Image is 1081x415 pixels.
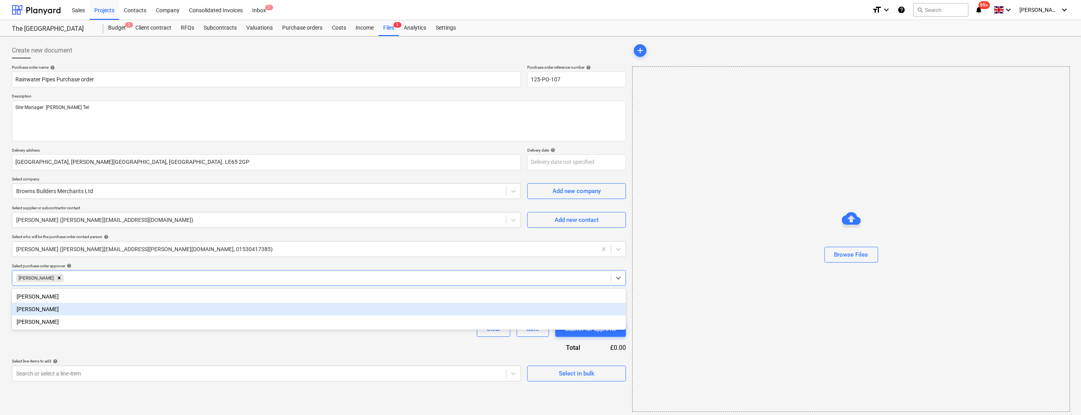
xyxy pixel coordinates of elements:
[555,215,599,225] div: Add new contact
[834,250,868,260] div: Browse Files
[635,46,645,55] span: add
[378,20,399,36] a: Files5
[12,177,521,183] p: Select company
[176,20,199,36] a: RFQs
[975,5,983,15] i: notifications
[12,234,626,239] div: Select who will be the purchase order contact person
[12,25,94,33] div: The [GEOGRAPHIC_DATA]
[242,20,277,36] a: Valuations
[1004,5,1013,15] i: keyboard_arrow_down
[917,7,923,13] span: search
[12,71,521,87] input: Document name
[523,343,593,352] div: Total
[277,20,327,36] a: Purchase orders
[378,20,399,36] div: Files
[16,274,55,282] div: [PERSON_NAME]
[12,263,626,269] div: Select purchase order approver
[103,20,131,36] div: Budget
[399,20,431,36] a: Analytics
[872,5,882,15] i: format_size
[12,65,521,70] div: Purchase order name
[1019,7,1059,13] span: [PERSON_NAME]
[527,183,626,199] button: Add new company
[393,22,401,28] span: 5
[327,20,351,36] a: Costs
[527,148,626,153] div: Delivery date
[12,303,626,315] div: [PERSON_NAME]
[585,65,591,70] span: help
[527,71,626,87] input: Reference number
[559,368,594,379] div: Select in bulk
[125,22,133,28] span: 2
[199,20,242,36] a: Subcontracts
[824,247,878,263] button: Browse Files
[1060,5,1069,15] i: keyboard_arrow_down
[55,274,64,282] div: Remove Martin Lill
[593,343,626,352] div: £0.00
[65,263,71,268] span: help
[431,20,461,36] a: Settings
[979,1,990,9] span: 99+
[12,46,72,55] span: Create new document
[265,5,273,10] span: 7
[553,186,601,196] div: Add new company
[549,148,555,152] span: help
[882,5,891,15] i: keyboard_arrow_down
[632,66,1070,412] div: Browse Files
[12,101,626,141] textarea: Site Manager: [PERSON_NAME] Tel:
[102,235,109,239] span: help
[527,65,626,70] div: Purchase order reference number
[527,212,626,228] button: Add new contact
[12,315,626,328] div: Vinnie Dawson
[897,5,905,15] i: Knowledge base
[527,366,626,381] button: Select in bulk
[51,359,58,364] span: help
[103,20,131,36] a: Budget2
[351,20,378,36] a: Income
[12,290,626,303] div: [PERSON_NAME]
[1042,377,1081,415] iframe: Chat Widget
[12,303,626,315] div: Sean Hoult
[12,148,521,154] p: Delivery address
[131,20,176,36] a: Client contract
[12,315,626,328] div: [PERSON_NAME]
[913,3,969,17] button: Search
[12,205,521,212] p: Select supplier or subcontractor contact
[12,359,521,364] div: Select line-items to add
[12,290,626,303] div: Simon Dawson
[12,94,626,100] p: Description
[49,65,55,70] span: help
[12,154,521,170] input: Delivery address
[527,154,626,170] input: Delivery date not specified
